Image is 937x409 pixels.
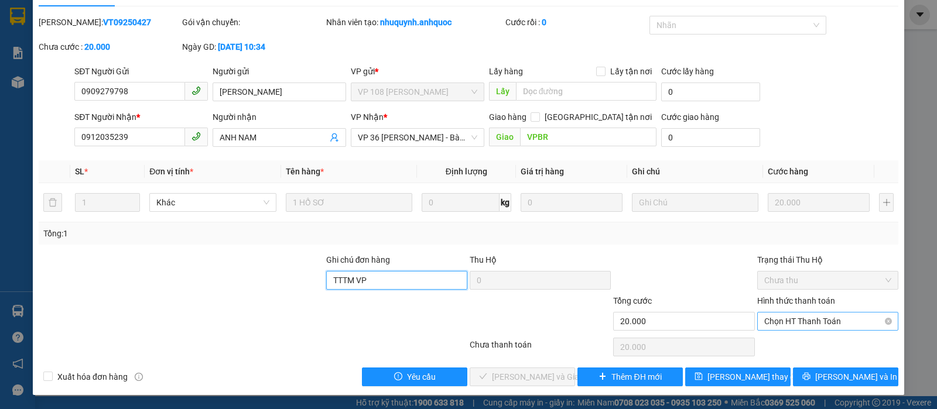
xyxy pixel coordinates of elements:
[213,111,346,123] div: Người nhận
[489,82,516,101] span: Lấy
[521,193,623,212] input: 0
[540,111,656,123] span: [GEOGRAPHIC_DATA] tận nơi
[407,370,436,383] span: Yêu cầu
[661,128,760,147] input: Cước giao hàng
[521,167,564,176] span: Giá trị hàng
[599,372,607,381] span: plus
[627,160,763,183] th: Ghi chú
[156,194,269,211] span: Khác
[802,372,811,381] span: printer
[362,367,467,386] button: exclamation-circleYêu cầu
[75,167,84,176] span: SL
[516,82,657,101] input: Dọc đường
[661,67,714,76] label: Cước lấy hàng
[286,193,412,212] input: VD: Bàn, Ghế
[489,112,526,122] span: Giao hàng
[358,129,477,146] span: VP 36 Lê Thành Duy - Bà Rịa
[470,255,497,264] span: Thu Hộ
[520,128,657,146] input: Dọc đường
[489,128,520,146] span: Giao
[380,18,452,27] b: nhuquynh.anhquoc
[768,193,870,212] input: 0
[39,16,180,29] div: [PERSON_NAME]:
[135,373,143,381] span: info-circle
[351,112,384,122] span: VP Nhận
[606,65,656,78] span: Lấy tận nơi
[764,312,891,330] span: Chọn HT Thanh Toán
[468,338,612,359] div: Chưa thanh toán
[358,83,477,101] span: VP 108 Lê Hồng Phong - Vũng Tàu
[885,318,892,325] span: close-circle
[768,167,808,176] span: Cước hàng
[213,65,346,78] div: Người gửi
[218,42,265,51] b: [DATE] 10:34
[191,132,201,141] span: phone
[43,227,363,240] div: Tổng: 1
[793,367,898,386] button: printer[PERSON_NAME] và In
[764,271,891,289] span: Chưa thu
[103,18,151,27] b: VT09250427
[611,370,661,383] span: Thêm ĐH mới
[149,167,193,176] span: Đơn vị tính
[685,367,791,386] button: save[PERSON_NAME] thay đổi
[84,42,110,51] b: 20.000
[43,193,62,212] button: delete
[879,193,894,212] button: plus
[182,16,323,29] div: Gói vận chuyển:
[632,193,758,212] input: Ghi Chú
[613,296,652,305] span: Tổng cước
[74,111,208,123] div: SĐT Người Nhận
[446,167,487,176] span: Định lượng
[351,65,484,78] div: VP gửi
[815,370,897,383] span: [PERSON_NAME] và In
[577,367,683,386] button: plusThêm ĐH mới
[326,16,504,29] div: Nhân viên tạo:
[74,65,208,78] div: SĐT Người Gửi
[695,372,703,381] span: save
[505,16,647,29] div: Cước rồi :
[542,18,546,27] b: 0
[326,271,467,290] input: Ghi chú đơn hàng
[470,367,575,386] button: check[PERSON_NAME] và Giao hàng
[39,40,180,53] div: Chưa cước :
[330,133,339,142] span: user-add
[707,370,801,383] span: [PERSON_NAME] thay đổi
[182,40,323,53] div: Ngày GD:
[286,167,324,176] span: Tên hàng
[489,67,523,76] span: Lấy hàng
[661,83,760,101] input: Cước lấy hàng
[757,296,835,305] label: Hình thức thanh toán
[326,255,391,264] label: Ghi chú đơn hàng
[661,112,719,122] label: Cước giao hàng
[191,86,201,95] span: phone
[53,370,132,383] span: Xuất hóa đơn hàng
[757,253,898,266] div: Trạng thái Thu Hộ
[394,372,402,381] span: exclamation-circle
[500,193,511,212] span: kg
